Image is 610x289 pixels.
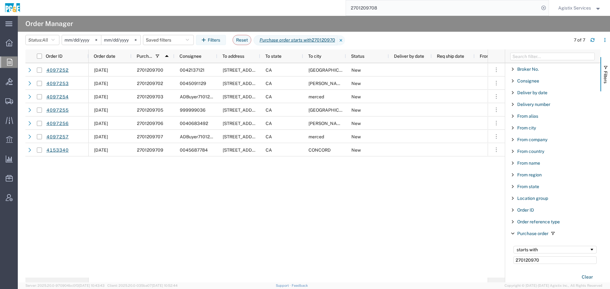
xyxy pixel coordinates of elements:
input: Not set [62,35,101,45]
span: New [351,108,361,113]
a: 4097257 [46,131,69,142]
img: logo [4,3,21,13]
span: 2701209702 [137,81,163,86]
i: Purchase order starts with [260,37,312,43]
span: New [351,81,361,86]
a: Support [276,284,292,287]
span: Deliver by date [517,90,547,95]
span: From alias [517,114,538,119]
span: 06/20/2025 [94,81,108,86]
a: 4153340 [46,145,69,156]
input: Not set [101,35,140,45]
span: Copyright © [DATE]-[DATE] Agistix Inc., All Rights Reserved [505,283,602,288]
span: Order date [94,54,115,59]
span: 2701209703 [137,94,163,99]
span: Purchase order starts with 270120970 [254,35,337,45]
span: Status [351,54,364,59]
span: 999999036 [180,108,206,113]
span: 2141 S. ORANGE AVENUE [223,68,265,73]
span: 0045091129 [180,81,206,86]
span: CA [266,121,272,126]
span: Filters [603,71,608,83]
a: 4097256 [46,118,69,129]
span: Oakland [308,108,354,113]
div: 7 of 7 [574,37,585,43]
span: To state [265,54,281,59]
span: ADBuyer710121378 [180,134,220,139]
a: 4097253 [46,78,69,89]
input: Filter Columns Input [510,53,595,60]
span: 12626 JACKSON GATE ROAD [223,121,301,126]
span: New [351,121,361,126]
div: Filtering operator [513,246,597,253]
span: From name [480,54,503,59]
a: Feedback [292,284,308,287]
span: 0040683492 [180,121,208,126]
span: 2701209709 [137,148,163,153]
span: CA [266,68,272,73]
span: merced [308,134,324,139]
span: Agistix Services [558,4,591,11]
span: 1020 DETROIT AVENUE [223,148,265,153]
button: Saved filters [143,35,194,45]
span: From country [517,149,544,154]
span: CA [266,148,272,153]
span: All [42,37,48,43]
span: FRESNO [308,68,354,73]
span: Order ID [517,207,534,213]
span: Deliver by date [394,54,424,59]
input: Filter Value [513,256,597,264]
span: From state [517,184,539,189]
input: Search for shipment number, reference number [346,0,539,16]
span: JACKSON [308,121,345,126]
span: MOSS LANDING [308,81,366,86]
span: Server: 2025.20.0-970904bc0f3 [25,284,105,287]
button: Agistix Services [558,4,601,12]
span: CA [266,81,272,86]
span: From name [517,161,540,166]
button: Clear [578,272,597,282]
a: 4097252 [46,65,69,76]
span: 0042137121 [180,68,205,73]
div: Filter List 27 Filters [505,63,600,282]
button: Filters [196,35,226,45]
span: 06/20/2025 [94,68,108,73]
span: To address [222,54,244,59]
span: CA [266,108,272,113]
span: 06/20/2025 [94,108,108,113]
span: New [351,68,361,73]
span: Delivery number [517,102,550,107]
img: arrow-dropup.svg [162,51,172,61]
span: Order reference type [517,219,560,224]
span: 2701209705 [137,108,163,113]
span: Purchase order [517,231,548,236]
span: From region [517,172,542,177]
span: 0045687784 [180,148,208,153]
span: From city [517,125,536,130]
span: Purchase order [137,54,153,59]
span: Broker No. [517,67,539,72]
span: Client: 2025.20.0-035ba07 [107,284,178,287]
span: 06/20/2025 [94,148,108,153]
span: Req ship date [437,54,464,59]
span: 2701209700 [137,68,163,73]
span: To city [308,54,321,59]
span: 300 Lakeside Drive [223,108,265,113]
a: 4097254 [46,91,69,102]
span: 1717 n tower rd [223,94,265,99]
span: From company [517,137,547,142]
span: 1717 n tower rd [223,134,265,139]
span: 06/20/2025 [94,134,108,139]
span: ADBuyer710121378 [180,94,220,99]
div: starts with [517,247,589,252]
span: Consignee [517,78,539,83]
h4: Order Manager [25,16,73,32]
a: 4097255 [46,105,69,116]
span: 7251 HIGHWAY 1 [223,81,265,86]
span: Location group [517,196,548,201]
span: CONCORD [308,148,331,153]
span: [DATE] 10:43:43 [79,284,105,287]
span: 06/20/2025 [94,121,108,126]
span: New [351,134,361,139]
button: Status:All [25,35,59,45]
